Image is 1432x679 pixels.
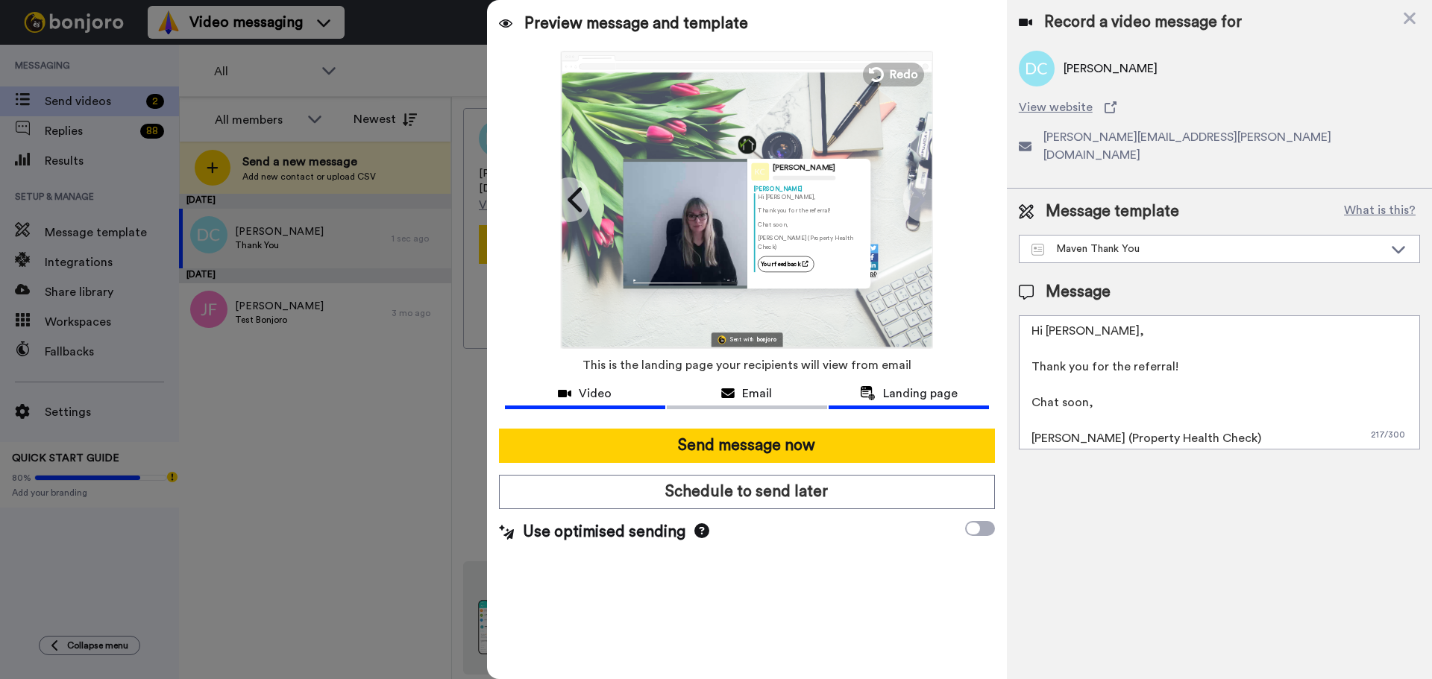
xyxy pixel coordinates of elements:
p: Hi [PERSON_NAME], [757,193,864,201]
div: bonjoro [756,337,776,342]
p: Thank you for the referral! [757,206,864,215]
span: Landing page [883,385,958,402]
span: Use optimised sending [523,521,685,543]
span: This is the landing page your recipients will view from email [582,349,911,382]
img: player-controls-full.svg [623,274,747,288]
p: Chat soon, [757,220,864,228]
img: Bonjoro Logo [717,335,726,344]
span: [PERSON_NAME][EMAIL_ADDRESS][PERSON_NAME][DOMAIN_NAME] [1043,128,1420,164]
div: [PERSON_NAME] [753,184,864,192]
textarea: Hi [PERSON_NAME], Thank you for the referral! Chat soon, [PERSON_NAME] (Property Health Check) [1019,315,1420,449]
a: View website [1019,98,1420,116]
a: Your feedback [757,256,814,271]
img: 997b726e-dfe6-40bc-bfb7-e9b830ee5135 [738,136,756,154]
div: Sent with [730,337,754,342]
button: Send message now [499,429,995,463]
span: Message template [1046,200,1179,223]
div: Maven Thank You [1031,241,1384,256]
div: [PERSON_NAME] [773,163,835,173]
span: View website [1019,98,1093,116]
span: Video [579,385,612,402]
button: Schedule to send later [499,475,995,509]
button: What is this? [1340,200,1420,223]
span: Email [742,385,772,402]
p: [PERSON_NAME] (Property Health Check) [757,233,864,250]
span: Message [1046,281,1111,303]
img: Profile Image [751,162,769,180]
img: Message-temps.svg [1031,244,1044,256]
